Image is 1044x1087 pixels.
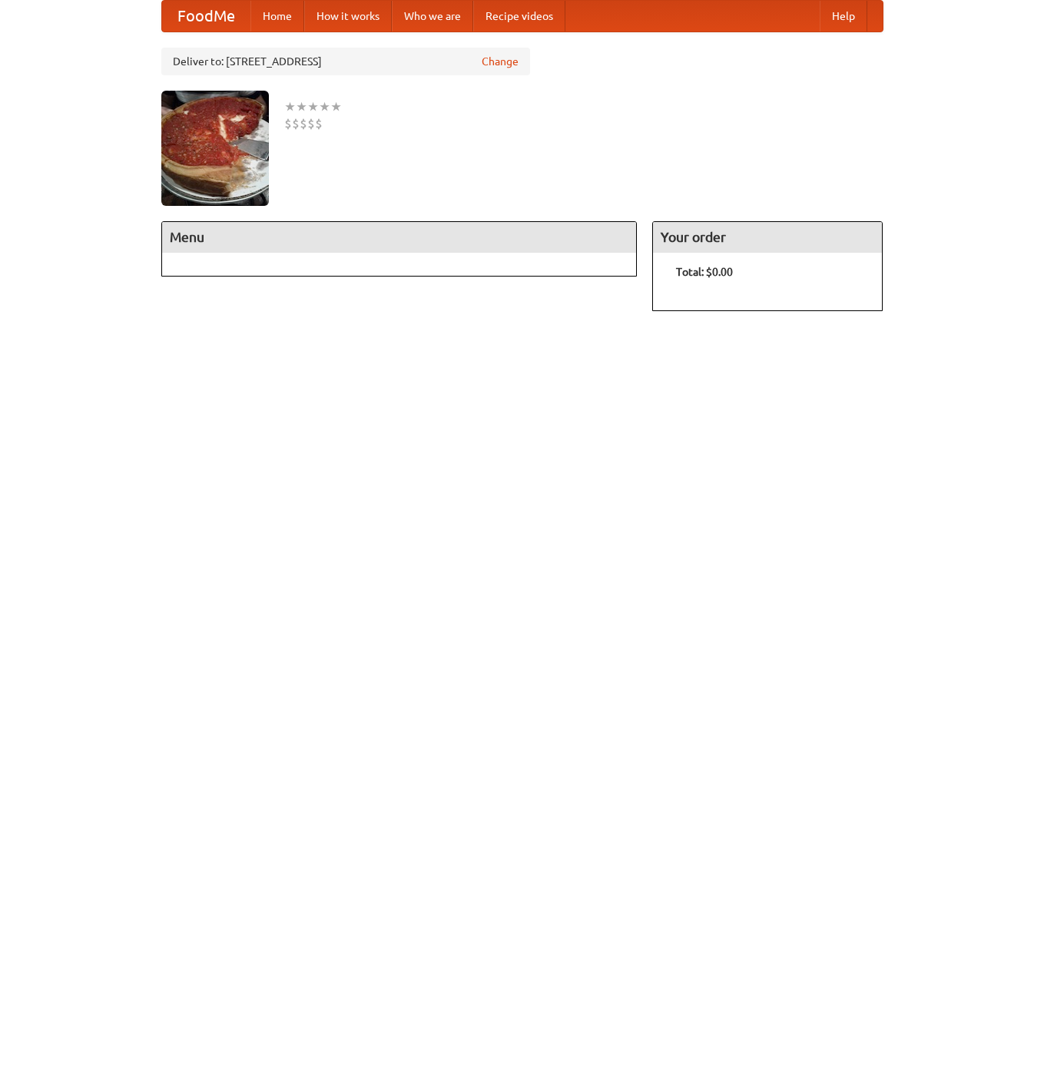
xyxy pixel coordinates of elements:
a: Help [820,1,867,31]
li: ★ [307,98,319,115]
li: $ [300,115,307,132]
li: $ [284,115,292,132]
b: Total: $0.00 [676,266,733,278]
div: Deliver to: [STREET_ADDRESS] [161,48,530,75]
h4: Your order [653,222,882,253]
li: ★ [330,98,342,115]
img: angular.jpg [161,91,269,206]
a: Who we are [392,1,473,31]
a: Home [250,1,304,31]
li: ★ [296,98,307,115]
h4: Menu [162,222,637,253]
li: ★ [319,98,330,115]
li: $ [315,115,323,132]
li: $ [307,115,315,132]
li: $ [292,115,300,132]
a: FoodMe [162,1,250,31]
a: Recipe videos [473,1,565,31]
li: ★ [284,98,296,115]
a: Change [482,54,519,69]
a: How it works [304,1,392,31]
